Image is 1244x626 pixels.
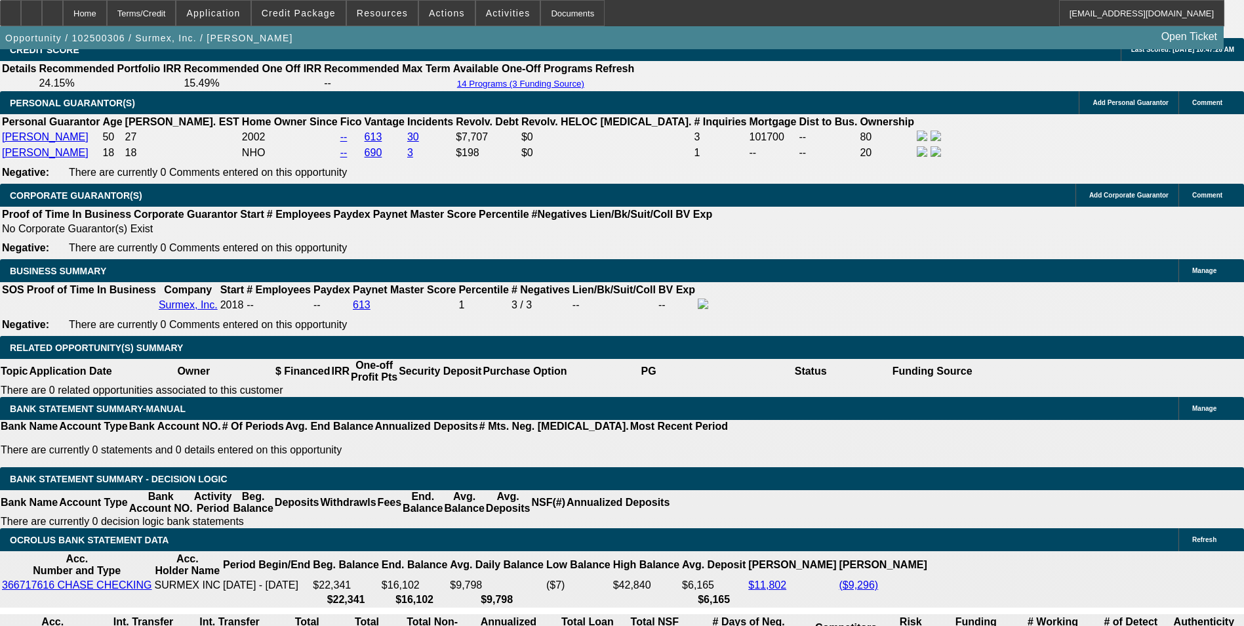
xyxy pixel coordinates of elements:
span: PERSONAL GUARANTOR(S) [10,98,135,108]
a: Open Ticket [1156,26,1222,48]
th: Low Balance [546,553,611,577]
td: ($7) [546,579,611,592]
td: 80 [859,130,915,144]
span: Opportunity / 102500306 / Surmex, Inc. / [PERSON_NAME] [5,33,293,43]
th: Period Begin/End [222,553,311,577]
a: 366717616 CHASE CHECKING [2,579,152,591]
th: # Mts. Neg. [MEDICAL_DATA]. [479,420,630,433]
th: One-off Profit Pts [350,359,398,384]
img: facebook-icon.png [917,131,927,141]
td: $42,840 [612,579,680,592]
b: Lien/Bk/Suit/Coll [590,209,673,220]
th: Purchase Option [482,359,567,384]
span: OCROLUS BANK STATEMENT DATA [10,535,169,545]
th: Status [730,359,892,384]
button: Activities [476,1,540,26]
span: Last Scored: [DATE] 10:47:26 AM [1131,46,1234,53]
b: Start [240,209,264,220]
span: Comment [1192,192,1222,199]
td: -- [799,146,858,160]
a: -- [340,147,348,158]
th: Recommended One Off IRR [183,62,322,75]
th: Annualized Deposits [566,490,670,515]
b: Vantage [365,116,405,127]
b: Start [220,284,244,295]
td: 18 [125,146,240,160]
button: 14 Programs (3 Funding Source) [453,78,588,89]
th: Acc. Holder Name [154,553,221,577]
span: Add Personal Guarantor [1093,99,1169,106]
td: 18 [102,146,123,160]
span: BANK STATEMENT SUMMARY-MANUAL [10,404,186,414]
a: Surmex, Inc. [159,299,218,310]
img: linkedin-icon.png [931,146,941,157]
td: 24.15% [38,77,182,90]
th: Most Recent Period [630,420,729,433]
th: PG [567,359,729,384]
td: -- [658,298,696,312]
b: Fico [340,116,362,127]
a: -- [340,131,348,142]
b: BV Exp [658,284,695,295]
th: Beg. Balance [312,553,379,577]
b: Paynet Master Score [373,209,476,220]
td: SURMEX INC [154,579,221,592]
th: [PERSON_NAME] [748,553,837,577]
td: $0 [521,146,692,160]
th: Recommended Max Term [323,62,451,75]
th: Fees [377,490,402,515]
td: -- [799,130,858,144]
td: 3 [693,130,747,144]
p: There are currently 0 statements and 0 details entered on this opportunity [1,444,728,456]
b: Negative: [2,319,49,330]
a: $11,802 [748,579,786,591]
a: 690 [365,147,382,158]
b: Lien/Bk/Suit/Coll [572,284,656,295]
b: [PERSON_NAME]. EST [125,116,239,127]
b: # Inquiries [694,116,746,127]
b: Dist to Bus. [799,116,858,127]
th: $22,341 [312,593,379,606]
b: Paydex [313,284,350,295]
td: 101700 [749,130,797,144]
button: Actions [419,1,475,26]
th: Recommended Portfolio IRR [38,62,182,75]
span: Add Corporate Guarantor [1089,192,1169,199]
th: Avg. Deposits [485,490,531,515]
span: Manage [1192,267,1216,274]
span: BUSINESS SUMMARY [10,266,106,276]
th: Withdrawls [319,490,376,515]
b: Paydex [334,209,371,220]
b: Paynet Master Score [353,284,456,295]
td: -- [749,146,797,160]
td: 20 [859,146,915,160]
a: ($9,296) [839,579,879,591]
td: $16,102 [381,579,448,592]
th: Bank Account NO. [129,420,222,433]
b: Ownership [860,116,914,127]
td: -- [323,77,451,90]
b: Percentile [479,209,529,220]
button: Application [176,1,250,26]
b: Age [102,116,122,127]
th: End. Balance [402,490,443,515]
th: Funding Source [892,359,973,384]
th: Beg. Balance [232,490,273,515]
th: $ Financed [275,359,331,384]
th: $9,798 [449,593,544,606]
td: -- [572,298,656,312]
b: Revolv. HELOC [MEDICAL_DATA]. [521,116,692,127]
button: Credit Package [252,1,346,26]
b: Company [164,284,212,295]
th: Avg. End Balance [285,420,374,433]
td: 50 [102,130,123,144]
th: High Balance [612,553,680,577]
b: BV Exp [675,209,712,220]
th: Available One-Off Programs [452,62,593,75]
span: Manage [1192,405,1216,412]
b: Incidents [407,116,453,127]
b: Negative: [2,167,49,178]
td: $198 [455,146,519,160]
div: 3 / 3 [512,299,570,311]
span: There are currently 0 Comments entered on this opportunity [69,242,347,253]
